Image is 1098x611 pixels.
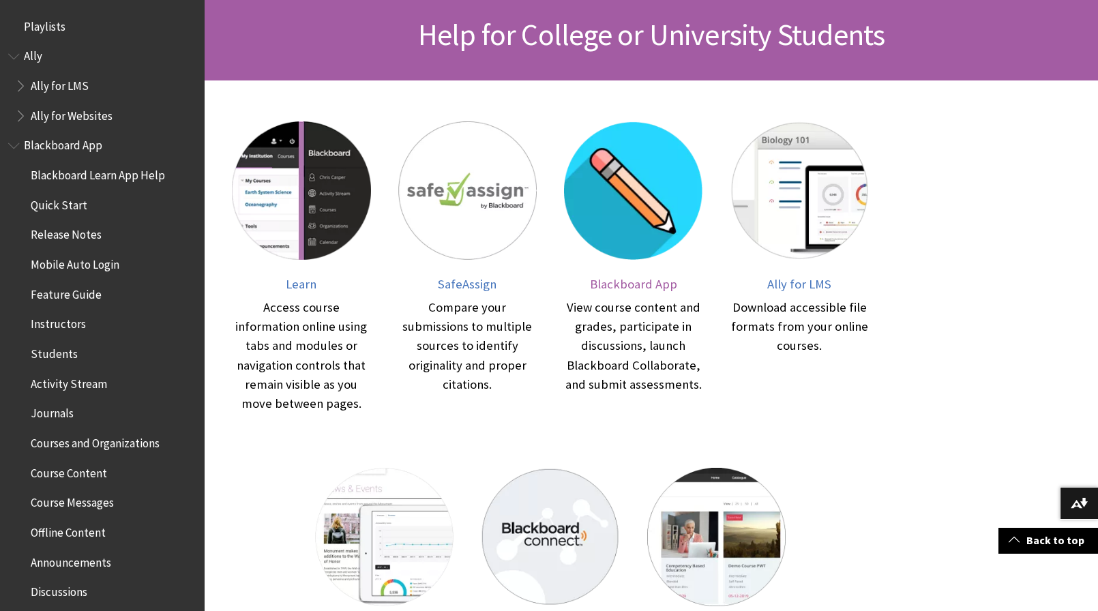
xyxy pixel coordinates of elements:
[232,121,371,260] img: Learn
[398,121,537,413] a: SafeAssign SafeAssign Compare your submissions to multiple sources to identify originality and pr...
[590,276,677,292] span: Blackboard App
[398,298,537,393] div: Compare your submissions to multiple sources to identify originality and proper citations.
[438,276,496,292] span: SafeAssign
[730,298,870,355] div: Download accessible file formats from your online courses.
[31,521,106,539] span: Offline Content
[31,372,107,391] span: Activity Stream
[647,468,786,607] img: Training and Development Manager
[398,121,537,260] img: SafeAssign
[31,283,102,301] span: Feature Guide
[31,194,87,212] span: Quick Start
[8,15,196,38] nav: Book outline for Playlists
[31,492,114,510] span: Course Messages
[998,528,1098,553] a: Back to top
[730,121,870,413] a: Ally for LMS Ally for LMS Download accessible file formats from your online courses.
[31,580,87,599] span: Discussions
[286,276,316,292] span: Learn
[31,342,78,361] span: Students
[481,468,620,607] img: Connect
[31,224,102,242] span: Release Notes
[232,121,371,413] a: Learn Learn Access course information online using tabs and modules or navigation controls that r...
[31,551,111,569] span: Announcements
[564,298,703,393] div: View course content and grades, participate in discussions, launch Blackboard Collaborate, and su...
[232,298,371,413] div: Access course information online using tabs and modules or navigation controls that remain visibl...
[315,468,454,607] img: Ally for Websites
[31,74,89,93] span: Ally for LMS
[418,16,885,53] span: Help for College or University Students
[8,45,196,128] nav: Book outline for Anthology Ally Help
[31,104,113,123] span: Ally for Websites
[31,462,107,480] span: Course Content
[564,121,703,260] img: Blackboard App
[24,45,42,63] span: Ally
[730,121,870,260] img: Ally for LMS
[767,276,831,292] span: Ally for LMS
[31,164,165,182] span: Blackboard Learn App Help
[31,253,119,271] span: Mobile Auto Login
[564,121,703,413] a: Blackboard App Blackboard App View course content and grades, participate in discussions, launch ...
[24,134,102,153] span: Blackboard App
[31,432,160,450] span: Courses and Organizations
[24,15,65,33] span: Playlists
[31,313,86,331] span: Instructors
[31,402,74,421] span: Journals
